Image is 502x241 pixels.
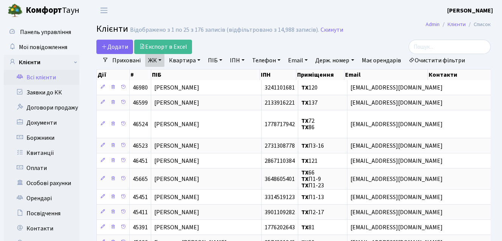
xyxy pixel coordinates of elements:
[151,70,260,80] th: ПІБ
[350,223,443,232] span: [EMAIL_ADDRESS][DOMAIN_NAME]
[301,181,308,190] b: ТХ
[350,157,443,165] span: [EMAIL_ADDRESS][DOMAIN_NAME]
[96,40,133,54] a: Додати
[301,193,308,201] b: ТХ
[409,40,491,54] input: Пошук...
[301,117,315,131] span: 72 86
[344,70,428,80] th: Email
[301,117,308,125] b: ТХ
[301,223,308,232] b: ТХ
[301,168,308,177] b: ТХ
[133,157,148,165] span: 46451
[130,70,151,80] th: #
[350,142,443,150] span: [EMAIL_ADDRESS][DOMAIN_NAME]
[249,54,284,67] a: Телефон
[301,142,308,150] b: ТХ
[301,193,324,201] span: П1-13
[301,175,308,183] b: ТХ
[406,54,468,67] a: Очистити фільтри
[8,3,23,18] img: logo.png
[133,142,148,150] span: 46523
[426,20,440,28] a: Admin
[133,193,148,201] span: 45451
[350,99,443,107] span: [EMAIL_ADDRESS][DOMAIN_NAME]
[133,175,148,183] span: 45665
[301,83,318,92] span: 120
[414,17,502,32] nav: breadcrumb
[301,142,324,150] span: П3-16
[19,43,67,51] span: Мої повідомлення
[301,223,315,232] span: 81
[4,115,79,130] a: Документи
[133,223,148,232] span: 45391
[96,22,128,36] span: Клієнти
[350,83,443,92] span: [EMAIL_ADDRESS][DOMAIN_NAME]
[265,142,295,150] span: 2731308778
[26,4,62,16] b: Комфорт
[350,175,443,183] span: [EMAIL_ADDRESS][DOMAIN_NAME]
[133,99,148,107] span: 46599
[312,54,357,67] a: Держ. номер
[4,70,79,85] a: Всі клієнти
[145,54,164,67] a: ЖК
[301,208,308,216] b: ТХ
[95,4,113,17] button: Переключити навігацію
[301,83,308,92] b: ТХ
[4,176,79,191] a: Особові рахунки
[154,223,199,232] span: [PERSON_NAME]
[4,40,79,55] a: Мої повідомлення
[227,54,248,67] a: ІПН
[301,208,324,216] span: П2-17
[265,208,295,216] span: 3901109282
[154,193,199,201] span: [PERSON_NAME]
[265,120,295,128] span: 1778717942
[4,25,79,40] a: Панель управління
[301,157,308,165] b: ТХ
[321,26,343,34] a: Скинути
[4,145,79,161] a: Квитанції
[301,124,308,132] b: ТХ
[154,208,199,216] span: [PERSON_NAME]
[301,99,308,107] b: ТХ
[301,157,318,165] span: 121
[4,191,79,206] a: Орендарі
[4,85,79,100] a: Заявки до КК
[301,168,324,190] span: 66 П1-9 П1-23
[447,6,493,15] a: [PERSON_NAME]
[466,20,491,29] li: Список
[4,206,79,221] a: Посвідчення
[4,161,79,176] a: Оплати
[134,40,192,54] a: Експорт в Excel
[265,99,295,107] span: 2133916221
[205,54,225,67] a: ПІБ
[265,223,295,232] span: 1776202643
[154,83,199,92] span: [PERSON_NAME]
[265,157,295,165] span: 2867110384
[4,130,79,145] a: Боржники
[133,83,148,92] span: 46980
[350,120,443,128] span: [EMAIL_ADDRESS][DOMAIN_NAME]
[154,157,199,165] span: [PERSON_NAME]
[260,70,297,80] th: ІПН
[133,120,148,128] span: 46524
[4,100,79,115] a: Договори продажу
[130,26,319,34] div: Відображено з 1 по 25 з 176 записів (відфільтровано з 14,988 записів).
[265,193,295,201] span: 3314519123
[350,193,443,201] span: [EMAIL_ADDRESS][DOMAIN_NAME]
[296,70,344,80] th: Приміщення
[265,83,295,92] span: 3241101681
[166,54,203,67] a: Квартира
[265,175,295,183] span: 3648605401
[154,120,199,128] span: [PERSON_NAME]
[4,55,79,70] a: Клієнти
[97,70,130,80] th: Дії
[154,99,199,107] span: [PERSON_NAME]
[285,54,311,67] a: Email
[359,54,404,67] a: Має орендарів
[26,4,79,17] span: Таун
[448,20,466,28] a: Клієнти
[154,142,199,150] span: [PERSON_NAME]
[4,221,79,236] a: Контакти
[101,43,128,51] span: Додати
